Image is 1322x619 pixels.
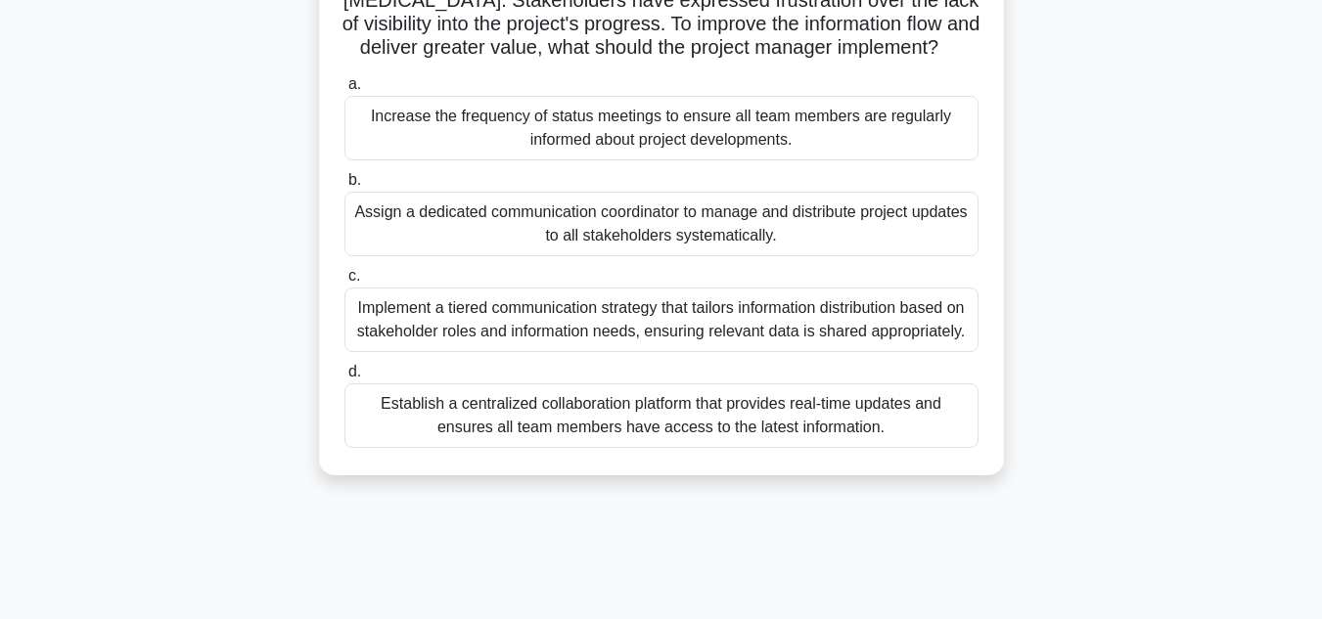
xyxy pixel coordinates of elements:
span: c. [348,267,360,284]
div: Establish a centralized collaboration platform that provides real-time updates and ensures all te... [344,383,979,448]
span: a. [348,75,361,92]
div: Assign a dedicated communication coordinator to manage and distribute project updates to all stak... [344,192,979,256]
span: d. [348,363,361,379]
div: Implement a tiered communication strategy that tailors information distribution based on stakehol... [344,287,979,352]
span: b. [348,171,361,188]
div: Increase the frequency of status meetings to ensure all team members are regularly informed about... [344,96,979,160]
